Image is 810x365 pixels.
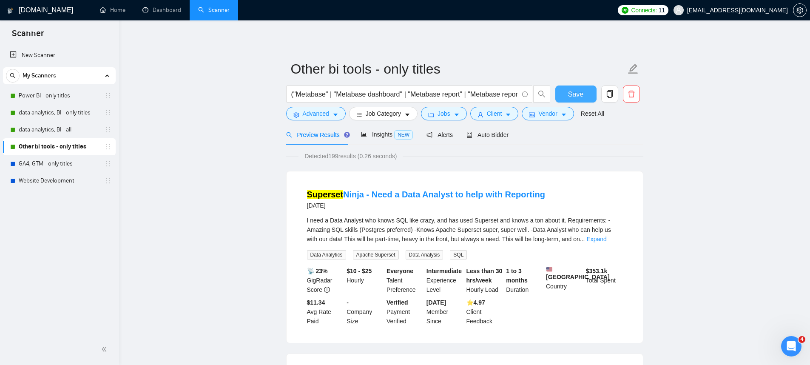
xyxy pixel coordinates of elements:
div: Total Spent [584,266,624,294]
span: caret-down [505,111,511,118]
span: holder [105,92,111,99]
span: user [676,7,682,13]
button: search [533,86,550,103]
span: setting [793,7,806,14]
span: 4 [799,336,805,343]
span: My Scanners [23,67,56,84]
span: holder [105,109,111,116]
span: search [286,132,292,138]
span: Apache Superset [353,250,399,259]
b: [GEOGRAPHIC_DATA] [546,266,610,280]
a: New Scanner [10,47,109,64]
div: Talent Preference [385,266,425,294]
span: notification [426,132,432,138]
span: 11 [659,6,665,15]
span: Client [487,109,502,118]
div: Hourly Load [465,266,505,294]
span: holder [105,177,111,184]
img: 🇺🇸 [546,266,552,272]
a: Reset All [581,109,604,118]
span: folder [428,111,434,118]
span: search [534,90,550,98]
a: homeHome [100,6,125,14]
a: data analytics, BI - only titles [19,104,99,121]
span: robot [466,132,472,138]
div: Client Feedback [465,298,505,326]
a: SupersetNinja - Need a Data Analyst to help with Reporting [307,190,545,199]
iframe: Intercom live chat [781,336,801,356]
span: holder [105,126,111,133]
span: Auto Bidder [466,131,509,138]
span: area-chart [361,131,367,137]
span: holder [105,160,111,167]
b: - [347,299,349,306]
img: upwork-logo.png [622,7,628,14]
span: edit [628,63,639,74]
span: copy [602,90,618,98]
div: Duration [504,266,544,294]
span: Scanner [5,27,51,45]
span: Insights [361,131,413,138]
a: data analytics, BI - all [19,121,99,138]
button: copy [601,86,618,103]
span: Alerts [426,131,453,138]
img: logo [7,4,13,17]
b: $ 353.1k [586,268,608,274]
input: Scanner name... [291,58,626,80]
div: Country [544,266,584,294]
span: Connects: [631,6,657,15]
span: Data Analysis [406,250,443,259]
button: Save [555,86,597,103]
a: dashboardDashboard [142,6,181,14]
div: Hourly [345,266,385,294]
a: GA4, GTM - only titles [19,155,99,172]
a: Power BI - only titles [19,87,99,104]
div: I need a Data Analyst who knows SQL like crazy, and has used Superset and knows a ton about it. R... [307,216,622,244]
div: Tooltip anchor [343,131,351,139]
button: settingAdvancedcaret-down [286,107,346,120]
button: folderJobscaret-down [421,107,467,120]
span: Detected 199 results (0.26 seconds) [298,151,403,161]
span: caret-down [404,111,410,118]
span: Data Analytics [307,250,346,259]
a: Expand [586,236,606,242]
button: setting [793,3,807,17]
b: Verified [387,299,408,306]
button: delete [623,86,640,103]
div: Company Size [345,298,385,326]
input: Search Freelance Jobs... [291,89,518,100]
b: [DATE] [426,299,446,306]
a: Website Development [19,172,99,189]
span: Save [568,89,583,100]
button: barsJob Categorycaret-down [349,107,418,120]
b: ⭐️ 4.97 [466,299,485,306]
mark: Superset [307,190,344,199]
span: Advanced [303,109,329,118]
span: holder [105,143,111,150]
a: setting [793,7,807,14]
b: Less than 30 hrs/week [466,268,503,284]
div: GigRadar Score [305,266,345,294]
li: My Scanners [3,67,116,189]
span: Preview Results [286,131,347,138]
span: user [477,111,483,118]
span: caret-down [561,111,567,118]
a: searchScanner [198,6,230,14]
span: info-circle [324,287,330,293]
button: userClientcaret-down [470,107,519,120]
b: $10 - $25 [347,268,372,274]
div: Experience Level [425,266,465,294]
span: info-circle [522,91,528,97]
span: search [6,73,19,79]
button: search [6,69,20,83]
span: I need a Data Analyst who knows SQL like crazy, and has used Superset and knows a ton about it. R... [307,217,611,242]
div: Avg Rate Paid [305,298,345,326]
b: Everyone [387,268,413,274]
span: bars [356,111,362,118]
span: double-left [101,345,110,354]
span: setting [293,111,299,118]
li: New Scanner [3,47,116,64]
span: caret-down [333,111,338,118]
b: Intermediate [426,268,462,274]
div: Payment Verified [385,298,425,326]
